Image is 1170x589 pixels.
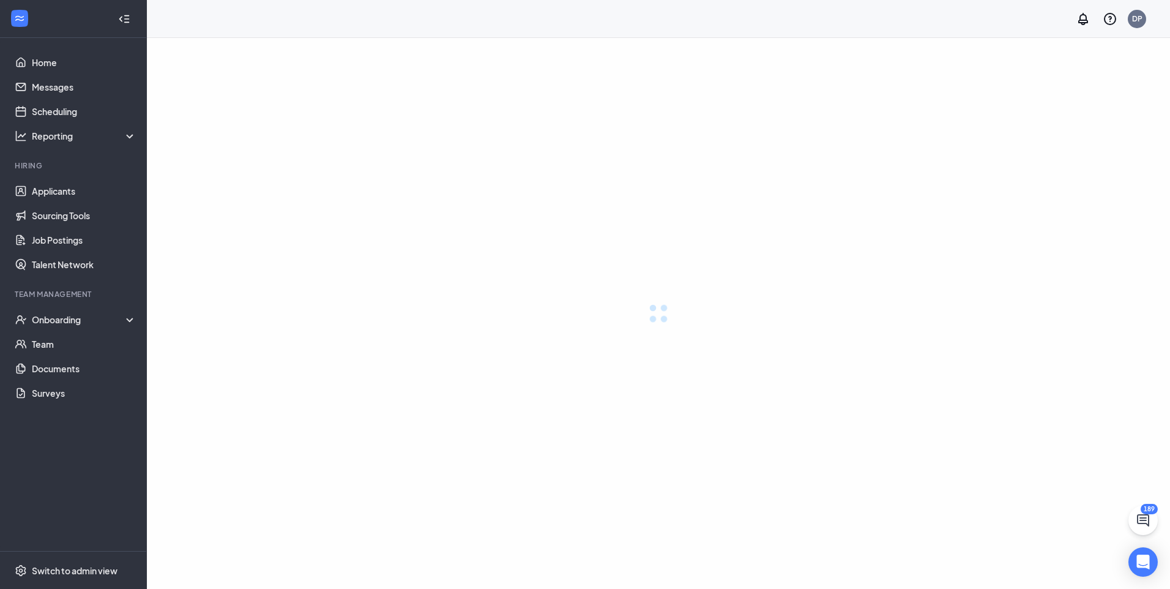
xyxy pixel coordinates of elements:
a: Scheduling [32,99,136,124]
button: ChatActive [1128,506,1158,535]
div: Hiring [15,160,134,171]
div: Switch to admin view [32,565,117,577]
svg: WorkstreamLogo [13,12,26,24]
div: Open Intercom Messenger [1128,547,1158,577]
svg: Settings [15,565,27,577]
svg: Notifications [1076,12,1090,26]
a: Messages [32,75,136,99]
a: Job Postings [32,228,136,252]
svg: UserCheck [15,313,27,326]
div: 189 [1141,504,1158,514]
div: Onboarding [32,313,137,326]
div: Reporting [32,130,137,142]
svg: Collapse [118,13,130,25]
svg: ChatActive [1136,513,1150,528]
div: Team Management [15,289,134,299]
div: DP [1132,13,1142,24]
a: Team [32,332,136,356]
a: Applicants [32,179,136,203]
svg: Analysis [15,130,27,142]
a: Sourcing Tools [32,203,136,228]
a: Home [32,50,136,75]
svg: QuestionInfo [1103,12,1117,26]
a: Talent Network [32,252,136,277]
a: Documents [32,356,136,381]
a: Surveys [32,381,136,405]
